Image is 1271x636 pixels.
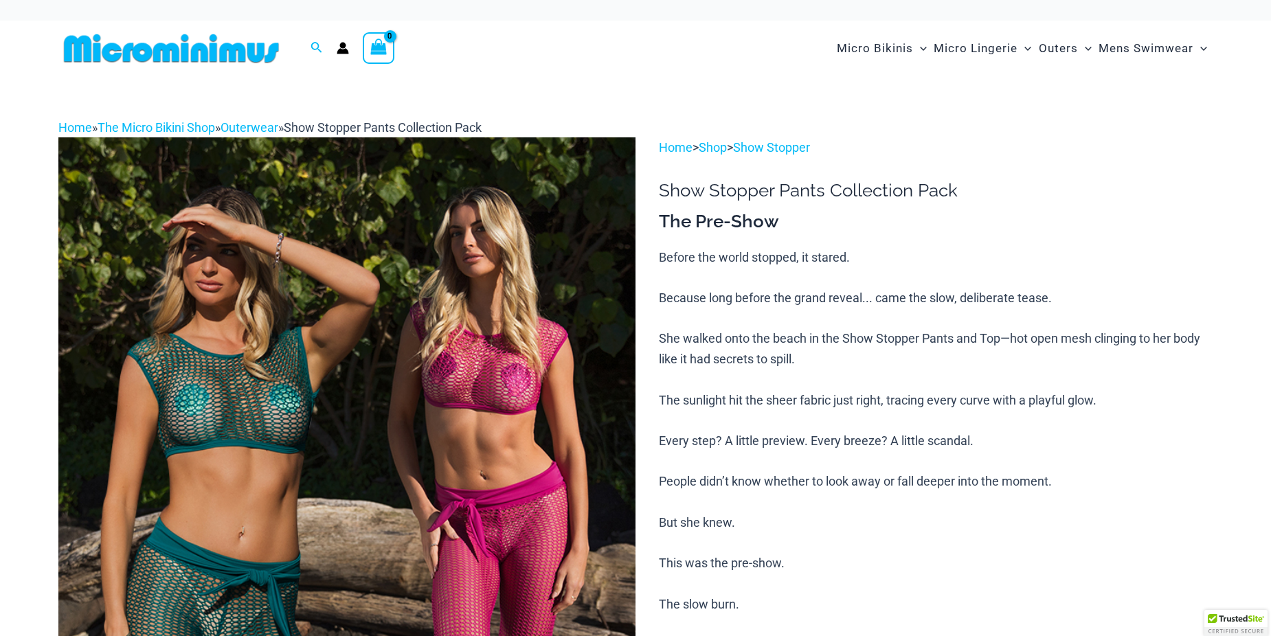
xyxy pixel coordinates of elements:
[831,25,1213,71] nav: Site Navigation
[311,40,323,57] a: Search icon link
[284,120,482,135] span: Show Stopper Pants Collection Pack
[659,140,693,155] a: Home
[1078,31,1092,66] span: Menu Toggle
[733,140,810,155] a: Show Stopper
[1017,31,1031,66] span: Menu Toggle
[913,31,927,66] span: Menu Toggle
[659,137,1213,158] p: > >
[1193,31,1207,66] span: Menu Toggle
[58,120,482,135] span: » » »
[1095,27,1211,69] a: Mens SwimwearMenu ToggleMenu Toggle
[1099,31,1193,66] span: Mens Swimwear
[699,140,727,155] a: Shop
[337,42,349,54] a: Account icon link
[1035,27,1095,69] a: OutersMenu ToggleMenu Toggle
[98,120,215,135] a: The Micro Bikini Shop
[1039,31,1078,66] span: Outers
[58,33,284,64] img: MM SHOP LOGO FLAT
[1204,610,1268,636] div: TrustedSite Certified
[837,31,913,66] span: Micro Bikinis
[58,120,92,135] a: Home
[659,180,1213,201] h1: Show Stopper Pants Collection Pack
[934,31,1017,66] span: Micro Lingerie
[221,120,278,135] a: Outerwear
[363,32,394,64] a: View Shopping Cart, empty
[833,27,930,69] a: Micro BikinisMenu ToggleMenu Toggle
[930,27,1035,69] a: Micro LingerieMenu ToggleMenu Toggle
[659,210,1213,234] h3: The Pre-Show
